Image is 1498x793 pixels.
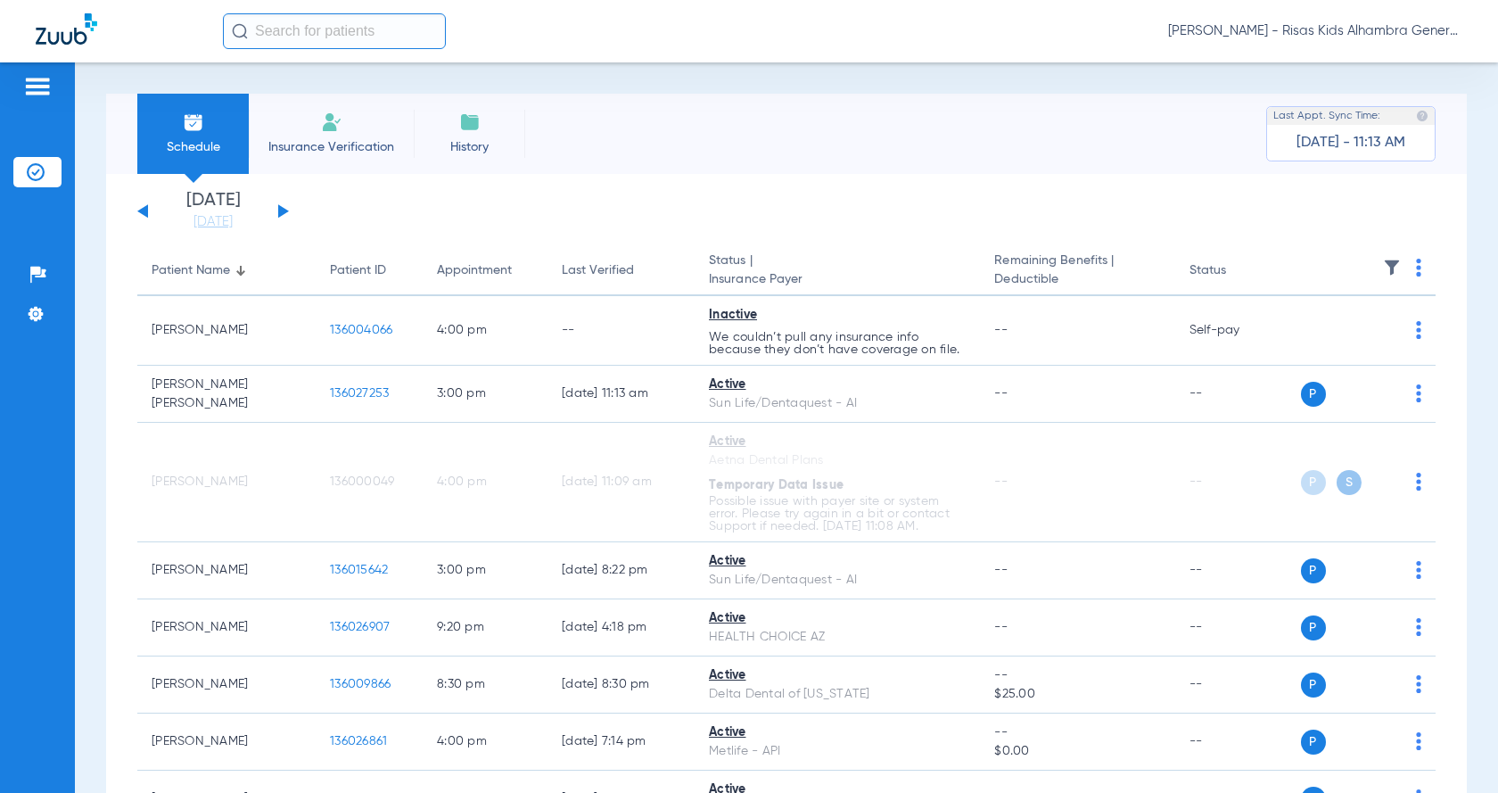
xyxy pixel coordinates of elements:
[994,270,1160,289] span: Deductible
[1301,470,1326,495] span: P
[1416,384,1421,402] img: group-dot-blue.svg
[709,628,966,647] div: HEALTH CHOICE AZ
[137,296,316,366] td: [PERSON_NAME]
[262,138,400,156] span: Insurance Verification
[709,723,966,742] div: Active
[330,735,387,748] span: 136026861
[709,552,966,571] div: Active
[23,76,52,97] img: hamburger-icon
[1175,657,1296,714] td: --
[547,714,695,771] td: [DATE] 7:14 PM
[137,423,316,542] td: [PERSON_NAME]
[1301,558,1326,583] span: P
[330,621,390,633] span: 136026907
[547,423,695,542] td: [DATE] 11:09 AM
[562,261,680,280] div: Last Verified
[994,475,1008,488] span: --
[562,261,634,280] div: Last Verified
[994,742,1160,761] span: $0.00
[459,112,481,133] img: History
[695,246,980,296] th: Status |
[1301,615,1326,640] span: P
[330,261,386,280] div: Patient ID
[1383,259,1401,277] img: filter.svg
[1175,246,1296,296] th: Status
[1416,473,1421,491] img: group-dot-blue.svg
[994,685,1160,704] span: $25.00
[994,564,1008,576] span: --
[709,609,966,628] div: Active
[36,13,97,45] img: Zuub Logo
[709,685,966,704] div: Delta Dental of [US_STATE]
[330,475,394,488] span: 136000049
[423,714,547,771] td: 4:00 PM
[709,331,966,356] p: We couldn’t pull any insurance info because they don’t have coverage on file.
[1416,321,1421,339] img: group-dot-blue.svg
[1409,707,1498,793] iframe: Chat Widget
[709,571,966,590] div: Sun Life/Dentaquest - AI
[423,366,547,423] td: 3:00 PM
[994,666,1160,685] span: --
[994,723,1160,742] span: --
[709,742,966,761] div: Metlife - API
[1301,673,1326,698] span: P
[980,246,1174,296] th: Remaining Benefits |
[709,270,966,289] span: Insurance Payer
[437,261,533,280] div: Appointment
[232,23,248,39] img: Search Icon
[709,306,966,325] div: Inactive
[1416,675,1421,693] img: group-dot-blue.svg
[1416,110,1428,122] img: last sync help info
[547,542,695,599] td: [DATE] 8:22 PM
[137,714,316,771] td: [PERSON_NAME]
[183,112,204,133] img: Schedule
[137,657,316,714] td: [PERSON_NAME]
[1168,22,1462,40] span: [PERSON_NAME] - Risas Kids Alhambra General
[137,366,316,423] td: [PERSON_NAME] [PERSON_NAME]
[1175,296,1296,366] td: Self-pay
[994,387,1008,400] span: --
[994,621,1008,633] span: --
[427,138,512,156] span: History
[709,394,966,413] div: Sun Life/Dentaquest - AI
[321,112,342,133] img: Manual Insurance Verification
[1416,618,1421,636] img: group-dot-blue.svg
[547,296,695,366] td: --
[330,564,388,576] span: 136015642
[1175,599,1296,657] td: --
[709,666,966,685] div: Active
[709,376,966,394] div: Active
[151,138,235,156] span: Schedule
[1301,382,1326,407] span: P
[1296,134,1405,152] span: [DATE] - 11:13 AM
[223,13,446,49] input: Search for patients
[1175,423,1296,542] td: --
[709,495,966,533] p: Possible issue with payer site or system error. Please try again in a bit or contact Support if n...
[1175,714,1296,771] td: --
[423,542,547,599] td: 3:00 PM
[330,324,392,336] span: 136004066
[547,366,695,423] td: [DATE] 11:13 AM
[423,657,547,714] td: 8:30 PM
[1416,561,1421,579] img: group-dot-blue.svg
[1301,730,1326,755] span: P
[152,261,301,280] div: Patient Name
[137,599,316,657] td: [PERSON_NAME]
[1175,542,1296,599] td: --
[437,261,512,280] div: Appointment
[547,657,695,714] td: [DATE] 8:30 PM
[1273,107,1380,125] span: Last Appt. Sync Time:
[709,433,966,451] div: Active
[160,192,267,231] li: [DATE]
[1337,470,1362,495] span: S
[709,479,844,491] span: Temporary Data Issue
[547,599,695,657] td: [DATE] 4:18 PM
[330,387,389,400] span: 136027253
[330,678,391,690] span: 136009866
[137,542,316,599] td: [PERSON_NAME]
[330,261,408,280] div: Patient ID
[423,423,547,542] td: 4:00 PM
[423,599,547,657] td: 9:20 PM
[1175,366,1296,423] td: --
